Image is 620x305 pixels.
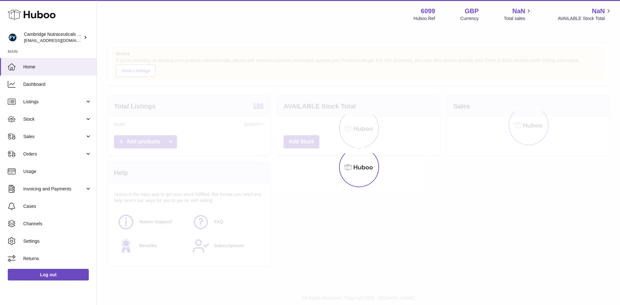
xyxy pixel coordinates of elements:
span: Home [23,64,92,70]
span: AVAILABLE Stock Total [558,15,612,22]
span: Dashboard [23,81,92,87]
img: huboo@camnutra.com [8,33,17,42]
strong: 6099 [421,7,435,15]
span: NaN [592,7,605,15]
span: Settings [23,238,92,244]
span: Sales [23,134,85,140]
div: Huboo Ref [414,15,435,22]
div: Cambridge Nutraceuticals Ltd [24,31,82,44]
div: Currency [460,15,479,22]
span: Stock [23,116,85,122]
strong: GBP [465,7,479,15]
a: NaN AVAILABLE Stock Total [558,7,612,22]
a: NaN Total sales [504,7,532,22]
span: Invoicing and Payments [23,186,85,192]
span: NaN [512,7,525,15]
span: Usage [23,168,92,175]
span: Returns [23,256,92,262]
span: Cases [23,203,92,209]
span: Channels [23,221,92,227]
span: Listings [23,99,85,105]
span: [EMAIL_ADDRESS][DOMAIN_NAME] [24,38,95,43]
a: Log out [8,269,89,280]
span: Total sales [504,15,532,22]
span: Orders [23,151,85,157]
